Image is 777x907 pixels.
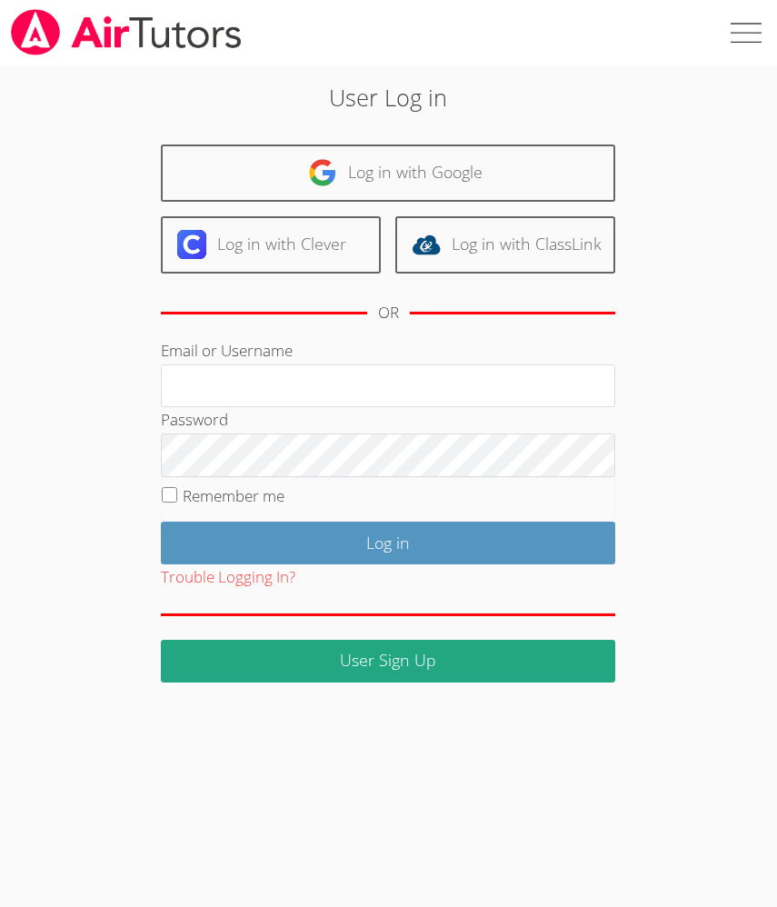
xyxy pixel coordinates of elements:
h2: User Log in [109,80,669,115]
a: Log in with Clever [161,216,381,274]
img: clever-logo-6eab21bc6e7a338710f1a6ff85c0baf02591cd810cc4098c63d3a4b26e2feb20.svg [177,230,206,259]
img: airtutors_banner-c4298cdbf04f3fff15de1276eac7730deb9818008684d7c2e4769d2f7ddbe033.png [9,9,244,55]
a: Log in with Google [161,145,615,202]
label: Password [161,409,228,430]
a: User Sign Up [161,640,615,683]
button: Trouble Logging In? [161,564,295,591]
label: Email or Username [161,340,293,361]
img: google-logo-50288ca7cdecda66e5e0955fdab243c47b7ad437acaf1139b6f446037453330a.svg [308,158,337,187]
div: OR [378,300,399,326]
input: Log in [161,522,615,564]
label: Remember me [183,485,284,506]
a: Log in with ClassLink [395,216,615,274]
img: classlink-logo-d6bb404cc1216ec64c9a2012d9dc4662098be43eaf13dc465df04b49fa7ab582.svg [412,230,441,259]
